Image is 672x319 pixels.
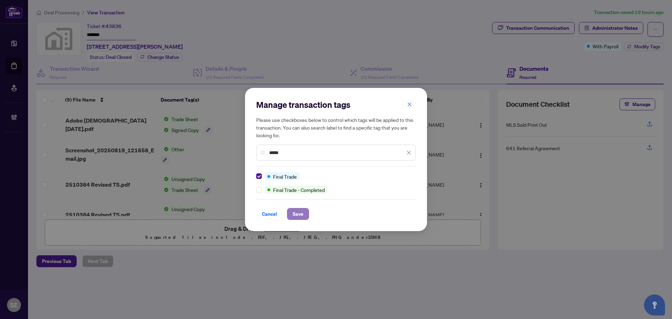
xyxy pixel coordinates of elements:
h5: Please use checkboxes below to control which tags will be applied to this transaction. You can al... [256,116,416,139]
span: close [406,150,411,155]
span: close [407,102,412,107]
button: Open asap [644,294,665,315]
h2: Manage transaction tags [256,99,416,110]
span: Save [293,208,303,220]
span: Final Trade - Completed [273,186,325,194]
button: Save [287,208,309,220]
button: Cancel [256,208,283,220]
span: Cancel [262,208,277,220]
span: Final Trade [273,173,297,180]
